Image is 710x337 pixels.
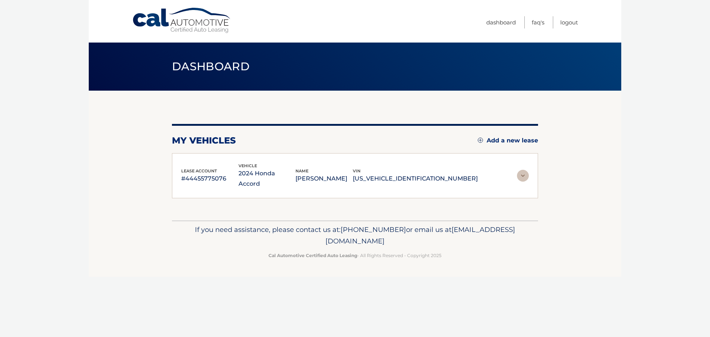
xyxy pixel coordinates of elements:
p: #44455775076 [181,173,239,184]
a: FAQ's [532,16,544,28]
p: 2024 Honda Accord [239,168,296,189]
p: If you need assistance, please contact us at: or email us at [177,224,533,247]
p: - All Rights Reserved - Copyright 2025 [177,252,533,259]
span: name [295,168,308,173]
a: Logout [560,16,578,28]
p: [US_VEHICLE_IDENTIFICATION_NUMBER] [353,173,478,184]
span: Dashboard [172,60,250,73]
strong: Cal Automotive Certified Auto Leasing [268,253,357,258]
a: Add a new lease [478,137,538,144]
img: accordion-rest.svg [517,170,529,182]
span: vin [353,168,361,173]
h2: my vehicles [172,135,236,146]
span: vehicle [239,163,257,168]
img: add.svg [478,138,483,143]
a: Cal Automotive [132,7,232,34]
span: lease account [181,168,217,173]
a: Dashboard [486,16,516,28]
p: [PERSON_NAME] [295,173,353,184]
span: [PHONE_NUMBER] [341,225,406,234]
